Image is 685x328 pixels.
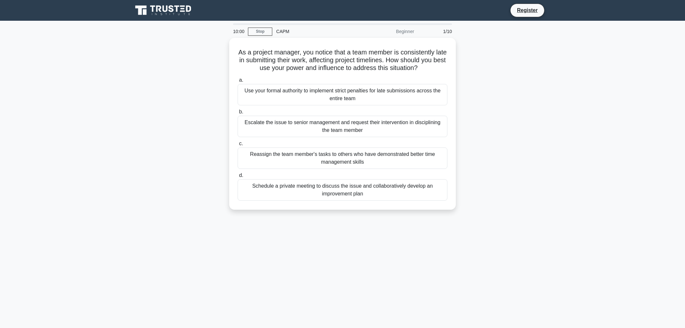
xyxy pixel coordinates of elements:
a: Stop [248,28,272,36]
span: a. [239,77,243,83]
div: 10:00 [229,25,248,38]
a: Register [513,6,542,14]
div: Escalate the issue to senior management and request their intervention in disciplining the team m... [238,116,447,137]
div: Schedule a private meeting to discuss the issue and collaboratively develop an improvement plan [238,179,447,201]
div: CAPM [272,25,361,38]
span: c. [239,141,243,146]
div: Use your formal authority to implement strict penalties for late submissions across the entire team [238,84,447,105]
span: d. [239,172,243,178]
h5: As a project manager, you notice that a team member is consistently late in submitting their work... [237,48,448,72]
div: 1/10 [418,25,456,38]
span: b. [239,109,243,114]
div: Beginner [361,25,418,38]
div: Reassign the team member's tasks to others who have demonstrated better time management skills [238,147,447,169]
